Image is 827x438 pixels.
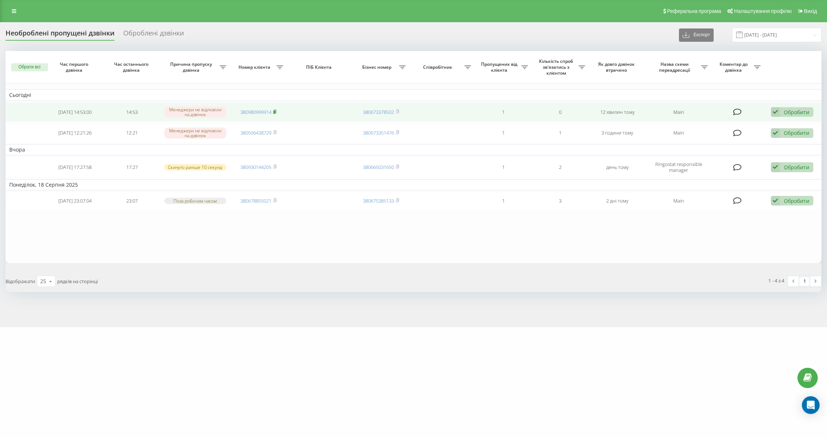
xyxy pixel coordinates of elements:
[802,396,820,414] div: Open Intercom Messenger
[234,64,277,70] span: Номер клієнта
[589,123,646,143] td: 3 години тому
[646,102,711,122] td: Main
[475,123,532,143] td: 1
[240,109,271,115] a: 380980999914
[47,102,104,122] td: [DATE] 14:53:00
[804,8,817,14] span: Вихід
[784,164,809,171] div: Обробити
[52,61,97,73] span: Час першого дзвінка
[6,29,114,41] div: Необроблені пропущені дзвінки
[595,61,640,73] span: Як довго дзвінок втрачено
[164,128,226,139] div: Менеджери не відповіли на дзвінок
[240,197,271,204] a: 380678855021
[40,278,46,285] div: 25
[164,164,226,170] div: Скинуто раніше 10 секунд
[535,58,579,76] span: Кількість спроб зв'язатись з клієнтом
[679,28,714,42] button: Експорт
[589,157,646,177] td: день тому
[646,157,711,177] td: Ringostat responsible manager
[532,157,589,177] td: 2
[6,89,821,101] td: Сьогодні
[646,192,711,210] td: Main
[240,164,271,170] a: 380930144205
[110,61,154,73] span: Час останнього дзвінка
[363,109,394,115] a: 380673378502
[475,157,532,177] td: 1
[164,198,226,204] div: Поза робочим часом
[784,197,809,204] div: Обробити
[47,192,104,210] td: [DATE] 23:07:04
[363,164,394,170] a: 380665031650
[103,102,161,122] td: 14:53
[589,192,646,210] td: 2 дні тому
[799,276,810,286] a: 1
[784,129,809,136] div: Обробити
[103,157,161,177] td: 17:27
[532,192,589,210] td: 3
[11,63,48,71] button: Обрати всі
[164,106,226,118] div: Менеджери не відповіли на дзвінок
[646,123,711,143] td: Main
[532,102,589,122] td: 0
[715,61,754,73] span: Коментар до дзвінка
[667,8,721,14] span: Реферальна програма
[6,179,821,190] td: Понеділок, 18 Серпня 2025
[356,64,399,70] span: Бізнес номер
[123,29,184,41] div: Оброблені дзвінки
[475,102,532,122] td: 1
[57,278,98,285] span: рядків на сторінці
[589,102,646,122] td: 12 хвилин тому
[240,129,271,136] a: 380506438729
[413,64,464,70] span: Співробітник
[363,129,394,136] a: 380673351476
[768,277,784,284] div: 1 - 4 з 4
[47,123,104,143] td: [DATE] 12:21:26
[532,123,589,143] td: 1
[478,61,522,73] span: Пропущених від клієнта
[650,61,701,73] span: Назва схеми переадресації
[363,197,394,204] a: 380675385133
[103,192,161,210] td: 23:07
[103,123,161,143] td: 12:21
[294,64,346,70] span: ПІБ Клієнта
[6,278,35,285] span: Відображати
[6,144,821,155] td: Вчора
[734,8,792,14] span: Налаштування профілю
[784,109,809,116] div: Обробити
[475,192,532,210] td: 1
[164,61,220,73] span: Причина пропуску дзвінка
[47,157,104,177] td: [DATE] 17:27:58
